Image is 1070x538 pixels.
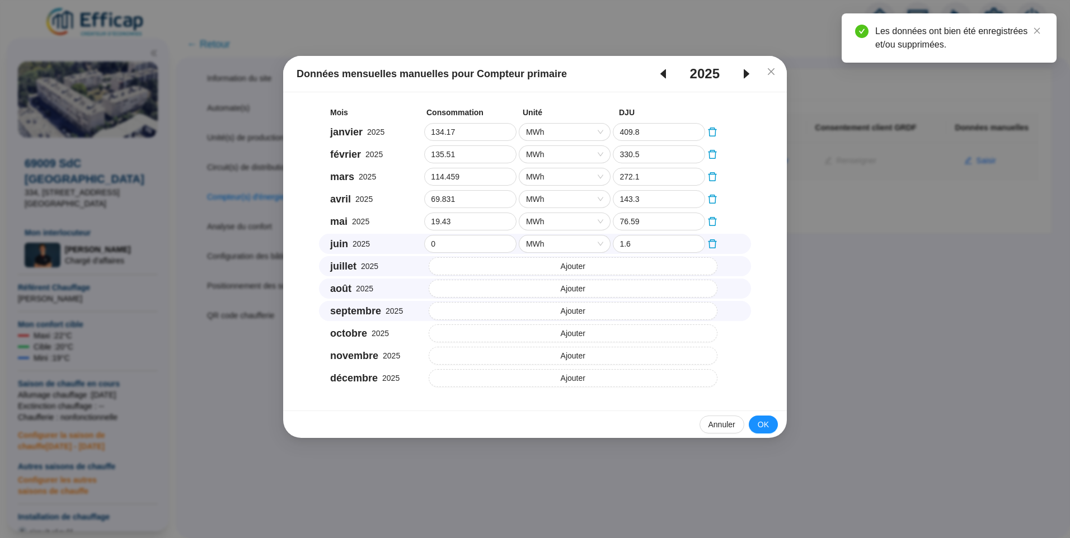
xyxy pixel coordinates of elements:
[561,372,585,384] span: Ajouter
[619,107,713,119] span: DJU
[330,303,381,319] span: septembre
[707,194,717,204] span: delete
[767,67,776,76] span: close
[429,347,718,365] button: Ajouter
[426,107,520,119] span: Consommation
[330,191,351,207] span: avril
[526,213,604,230] span: MWh
[707,127,717,137] span: delete
[330,191,422,207] div: 2025
[526,235,604,252] span: MWh
[758,419,769,431] span: OK
[330,258,356,274] span: juillet
[330,258,426,274] div: 2025
[707,172,717,182] span: delete
[330,281,426,296] div: 2025
[330,281,351,296] span: août
[297,66,567,82] span: Données mensuelles manuelles pour Compteur primaire
[561,305,585,317] span: Ajouter
[330,370,426,386] div: 2025
[526,146,604,163] span: MWh
[707,216,717,226] span: delete
[330,348,426,364] div: 2025
[700,416,744,433] button: Annuler
[330,325,367,341] span: octobre
[762,67,780,76] span: Fermer
[330,214,348,229] span: mai
[429,280,718,298] button: Ajouter
[330,325,426,341] div: 2025
[526,124,604,140] span: MWh
[330,348,378,364] span: novembre
[875,25,1043,51] div: Les données ont bien été enregistrées et/ou supprimées.
[526,191,604,207] span: MWh
[330,124,422,140] div: 2025
[707,149,717,159] span: delete
[330,236,348,252] span: juin
[707,239,717,249] span: delete
[647,67,679,81] span: caret-left
[523,107,617,119] span: Unité
[561,261,585,272] span: Ajouter
[708,419,735,431] span: Annuler
[762,63,780,81] button: Close
[526,168,604,185] span: MWh
[429,324,718,342] button: Ajouter
[330,370,378,386] span: décembre
[330,303,426,319] div: 2025
[561,283,585,295] span: Ajouter
[330,147,361,162] span: février
[330,124,363,140] span: janvier
[1031,25,1043,37] a: Close
[1033,27,1041,35] span: close
[690,65,720,83] span: 2025
[429,302,718,320] button: Ajouter
[330,169,354,185] span: mars
[330,147,422,162] div: 2025
[330,236,422,252] div: 2025
[731,67,762,81] span: caret-right
[330,107,424,119] span: Mois
[855,25,869,38] span: check-circle
[429,369,718,387] button: Ajouter
[429,257,718,275] button: Ajouter
[749,416,778,433] button: OK
[330,169,422,185] div: 2025
[330,214,422,229] div: 2025
[561,328,585,339] span: Ajouter
[561,350,585,362] span: Ajouter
